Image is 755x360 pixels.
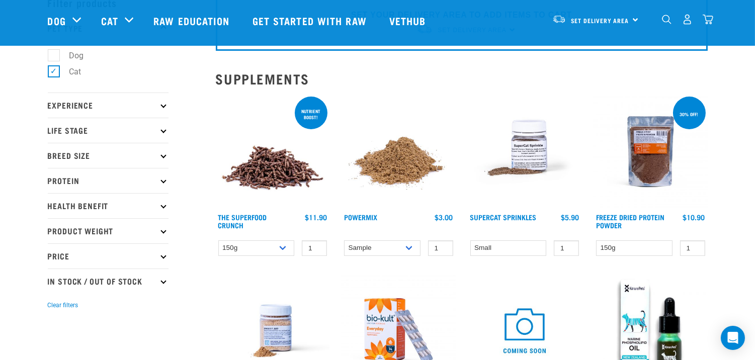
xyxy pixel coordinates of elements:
[342,95,456,209] img: Pile Of PowerMix For Pets
[379,1,439,41] a: Vethub
[676,107,703,122] div: 30% off!
[48,301,78,310] button: Clear filters
[48,168,169,193] p: Protein
[596,215,664,227] a: Freeze Dried Protein Powder
[561,213,579,221] div: $5.90
[101,13,118,28] a: Cat
[48,243,169,268] p: Price
[468,95,582,209] img: Plastic Container of SuperCat Sprinkles With Product Shown Outside Of The Bottle
[48,268,169,294] p: In Stock / Out Of Stock
[344,215,377,219] a: Powermix
[703,14,713,25] img: home-icon@2x.png
[53,65,86,78] label: Cat
[435,213,453,221] div: $3.00
[216,95,330,209] img: 1311 Superfood Crunch 01
[218,215,267,227] a: The Superfood Crunch
[470,215,537,219] a: Supercat Sprinkles
[48,13,66,28] a: Dog
[721,326,745,350] div: Open Intercom Messenger
[48,118,169,143] p: Life Stage
[682,14,693,25] img: user.png
[48,93,169,118] p: Experience
[554,240,579,256] input: 1
[683,213,705,221] div: $10.90
[53,49,88,62] label: Dog
[552,15,566,24] img: van-moving.png
[571,19,629,22] span: Set Delivery Area
[48,218,169,243] p: Product Weight
[242,1,379,41] a: Get started with Raw
[594,95,708,209] img: FD Protein Powder
[305,213,327,221] div: $11.90
[48,143,169,168] p: Breed Size
[302,240,327,256] input: 1
[295,104,327,125] div: nutrient boost!
[48,193,169,218] p: Health Benefit
[216,71,708,86] h2: Supplements
[680,240,705,256] input: 1
[143,1,242,41] a: Raw Education
[662,15,672,24] img: home-icon-1@2x.png
[428,240,453,256] input: 1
